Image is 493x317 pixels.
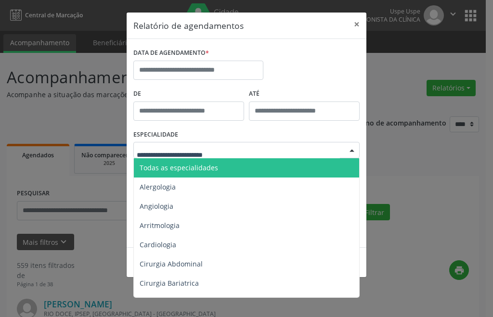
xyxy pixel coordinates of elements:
[133,87,244,101] label: De
[140,221,180,230] span: Arritmologia
[133,46,209,61] label: DATA DE AGENDAMENTO
[133,127,178,142] label: ESPECIALIDADE
[140,240,176,249] span: Cardiologia
[347,13,366,36] button: Close
[133,19,244,32] h5: Relatório de agendamentos
[140,259,203,268] span: Cirurgia Abdominal
[249,87,360,101] label: ATÉ
[140,163,218,172] span: Todas as especialidades
[140,182,176,191] span: Alergologia
[140,202,173,211] span: Angiologia
[140,279,199,288] span: Cirurgia Bariatrica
